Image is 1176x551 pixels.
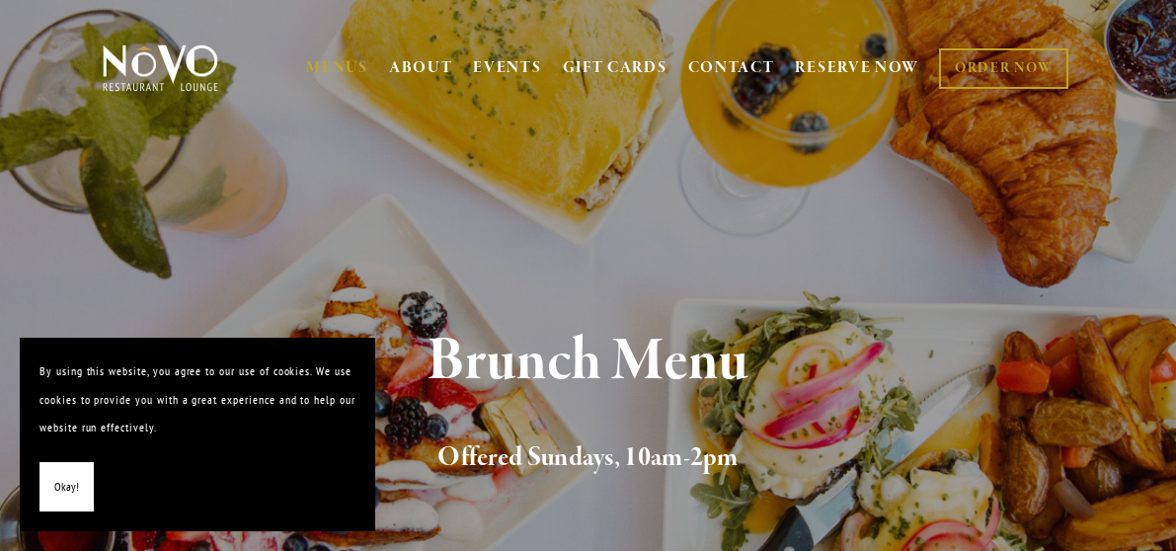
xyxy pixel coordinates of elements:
[306,58,368,78] a: MENUS
[795,49,919,87] a: RESERVE NOW
[20,338,375,531] section: Cookie banner
[128,330,1048,394] h1: Brunch Menu
[99,43,222,93] img: Novo Restaurant &amp; Lounge
[939,48,1068,89] a: ORDER NOW
[389,58,453,78] a: ABOUT
[39,357,355,442] p: By using this website, you agree to our use of cookies. We use cookies to provide you with a grea...
[473,58,541,78] a: EVENTS
[54,473,79,502] span: Okay!
[688,49,775,87] a: CONTACT
[39,462,94,512] button: Okay!
[563,49,667,87] a: GIFT CARDS
[128,437,1048,479] h2: Offered Sundays, 10am-2pm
